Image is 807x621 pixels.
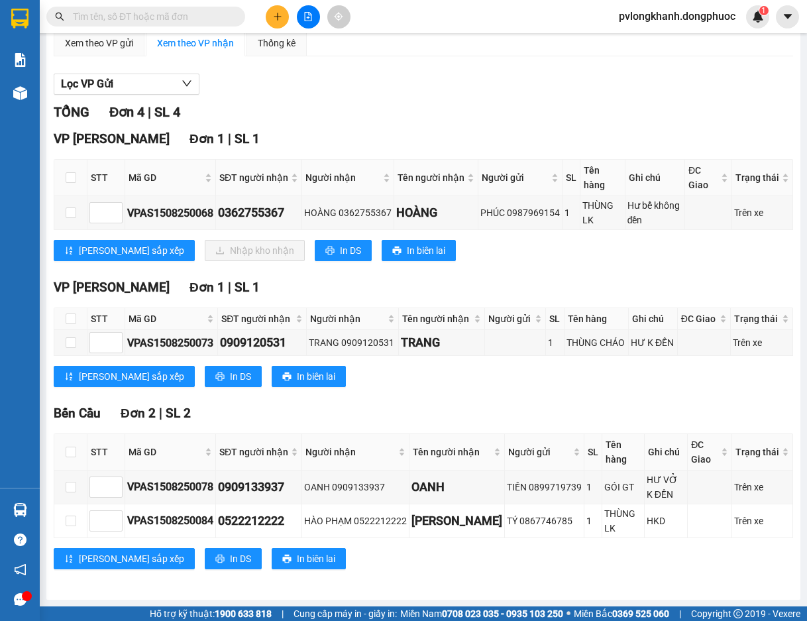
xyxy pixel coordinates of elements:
td: 0522212222 [216,504,302,538]
th: Ghi chú [625,160,685,196]
span: | [228,280,231,295]
span: | [148,104,151,120]
td: OANH [409,471,505,504]
div: Trên xe [734,205,790,220]
div: VPAS1508250084 [127,512,213,529]
img: icon-new-feature [752,11,764,23]
span: Mã GD [129,445,202,459]
td: VPAS1508250073 [125,330,218,356]
button: printerIn DS [205,366,262,387]
span: Hỗ trợ kỹ thuật: [150,606,272,621]
button: sort-ascending[PERSON_NAME] sắp xếp [54,366,195,387]
td: 0909120531 [218,330,306,356]
div: 1 [586,480,600,494]
span: TỔNG [54,104,89,120]
th: STT [87,434,125,471]
div: 1 [565,205,578,220]
img: logo-vxr [11,9,28,28]
div: Xem theo VP nhận [157,36,234,50]
img: solution-icon [13,53,27,67]
span: Lọc VP Gửi [61,76,113,92]
span: In biên lai [407,243,445,258]
span: [PERSON_NAME] sắp xếp [79,551,184,566]
th: Ghi chú [629,308,678,330]
div: HKD [647,514,685,528]
span: printer [325,246,335,256]
span: Hotline: 19001152 [105,59,162,67]
input: Tìm tên, số ĐT hoặc mã đơn [73,9,229,24]
div: HƯ VỞ K ĐỀN [647,473,685,502]
strong: ĐỒNG PHƯỚC [105,7,182,19]
span: caret-down [782,11,794,23]
button: downloadNhập kho nhận [205,240,305,261]
span: VP [PERSON_NAME] [54,131,170,146]
div: OANH [411,478,502,496]
div: 0362755367 [218,203,299,222]
span: Người nhận [305,445,396,459]
td: VPAS1508250084 [125,504,216,538]
span: Đơn 1 [189,280,225,295]
strong: 1900 633 818 [215,608,272,619]
span: SĐT người nhận [219,445,288,459]
span: SL 1 [235,131,260,146]
span: SL 2 [166,406,191,421]
button: printerIn biên lai [272,366,346,387]
span: Tên người nhận [402,311,471,326]
span: SĐT người nhận [219,170,288,185]
div: Trên xe [734,514,790,528]
div: TÝ 0867746785 [507,514,582,528]
strong: 0369 525 060 [612,608,669,619]
div: VPAS1508250068 [127,205,213,221]
td: VPAS1508250078 [125,471,216,504]
span: Đơn 2 [121,406,156,421]
span: | [159,406,162,421]
th: Tên hàng [565,308,629,330]
span: Trạng thái [735,170,779,185]
span: In biên lai [297,551,335,566]
div: [PERSON_NAME] [411,512,502,530]
div: Thống kê [258,36,296,50]
div: 0522212222 [218,512,299,530]
span: notification [14,563,27,576]
span: Trạng thái [735,445,779,459]
button: file-add [297,5,320,28]
button: sort-ascending[PERSON_NAME] sắp xếp [54,240,195,261]
button: caret-down [776,5,799,28]
button: printerIn DS [315,240,372,261]
th: SL [546,308,565,330]
button: Lọc VP Gửi [54,74,199,95]
span: Cung cấp máy in - giấy in: [294,606,397,621]
span: 08:13:50 [DATE] [29,96,81,104]
span: search [55,12,64,21]
span: question-circle [14,534,27,546]
div: TIẾN 0899719739 [507,480,582,494]
img: warehouse-icon [13,503,27,517]
span: printer [215,372,225,382]
span: Đơn 1 [189,131,225,146]
td: TRANG [399,330,485,356]
div: GÓI GT [604,480,642,494]
span: down [182,78,192,89]
div: HOÀNG 0362755367 [304,205,392,220]
span: SĐT người nhận [221,311,292,326]
span: SL 4 [154,104,180,120]
sup: 1 [759,6,769,15]
span: copyright [733,609,743,618]
div: Hư bể không đền [627,198,682,227]
div: 0909120531 [220,333,303,352]
div: TRANG [401,333,482,352]
span: Đơn 4 [109,104,144,120]
span: ⚪️ [566,611,570,616]
span: In DS [340,243,361,258]
td: VPAS1508250068 [125,196,216,230]
th: SL [584,434,602,471]
td: HÀO PHẠM [409,504,505,538]
td: 0362755367 [216,196,302,230]
span: In DS [230,369,251,384]
button: aim [327,5,350,28]
div: 1 [586,514,600,528]
button: plus [266,5,289,28]
img: logo [5,8,64,66]
span: Người gửi [508,445,570,459]
span: VPLK1508250002 [66,84,139,94]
